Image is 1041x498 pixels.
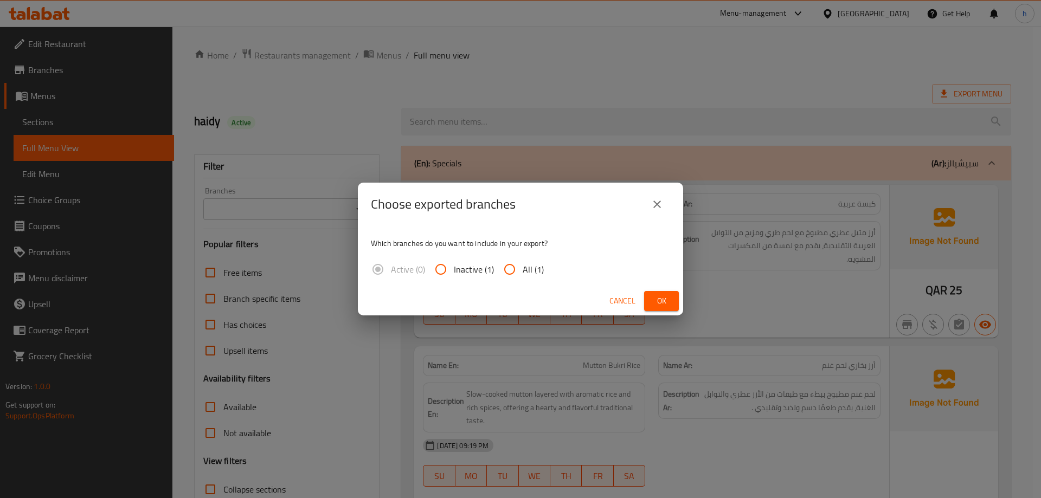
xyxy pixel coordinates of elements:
[371,196,516,213] h2: Choose exported branches
[454,263,494,276] span: Inactive (1)
[653,294,670,308] span: Ok
[609,294,635,308] span: Cancel
[391,263,425,276] span: Active (0)
[371,238,670,249] p: Which branches do you want to include in your export?
[644,191,670,217] button: close
[605,291,640,311] button: Cancel
[523,263,544,276] span: All (1)
[644,291,679,311] button: Ok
